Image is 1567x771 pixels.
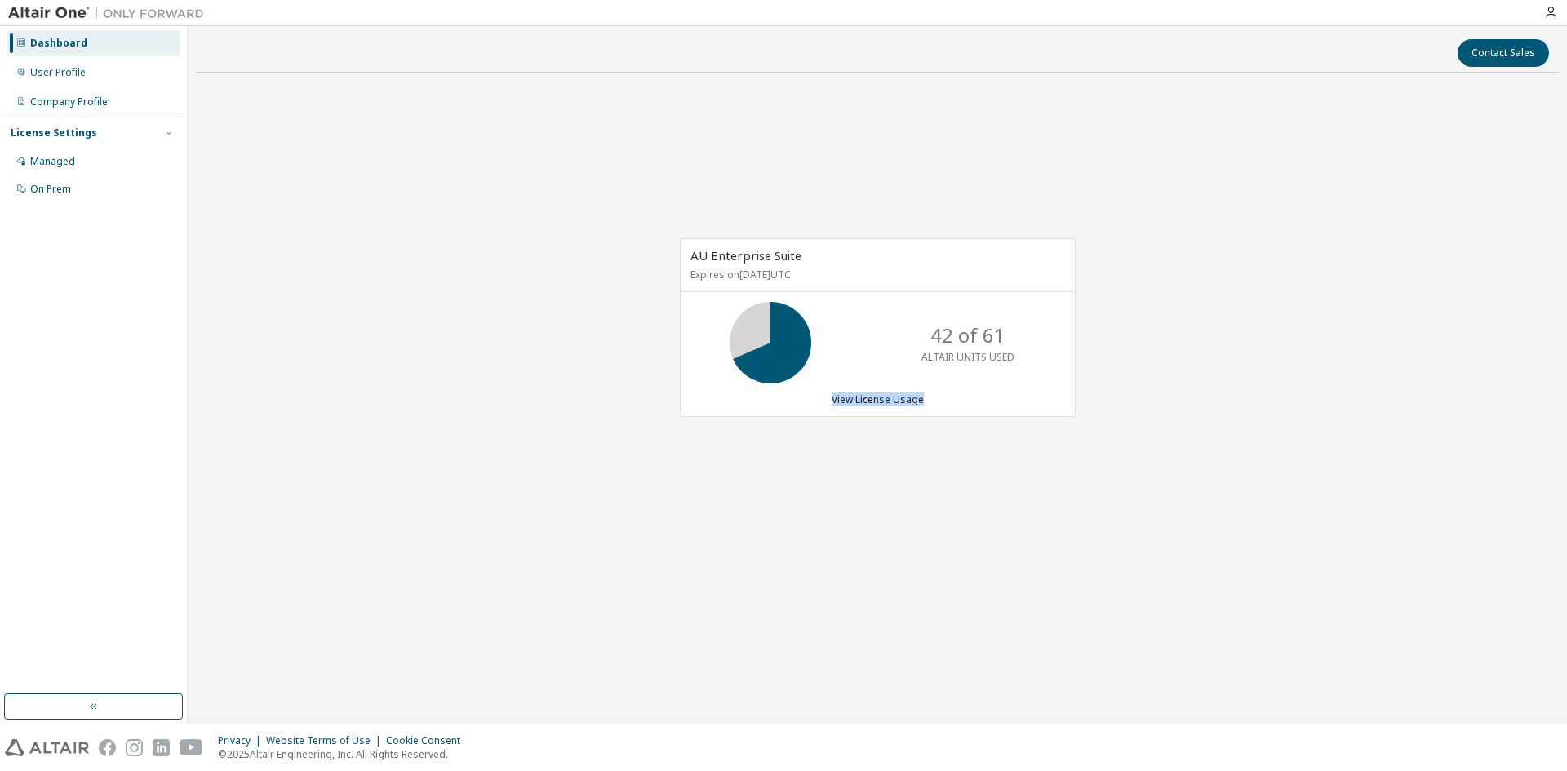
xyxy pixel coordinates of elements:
[126,739,143,756] img: instagram.svg
[30,183,71,196] div: On Prem
[180,739,203,756] img: youtube.svg
[218,734,266,747] div: Privacy
[30,66,86,79] div: User Profile
[8,5,212,21] img: Altair One
[386,734,470,747] div: Cookie Consent
[690,247,801,264] span: AU Enterprise Suite
[99,739,116,756] img: facebook.svg
[218,747,470,761] p: © 2025 Altair Engineering, Inc. All Rights Reserved.
[5,739,89,756] img: altair_logo.svg
[1458,39,1549,67] button: Contact Sales
[690,268,1061,281] p: Expires on [DATE] UTC
[266,734,386,747] div: Website Terms of Use
[921,350,1014,364] p: ALTAIR UNITS USED
[11,126,97,140] div: License Settings
[930,321,1005,349] p: 42 of 61
[832,392,924,406] a: View License Usage
[30,155,75,168] div: Managed
[153,739,170,756] img: linkedin.svg
[30,37,87,50] div: Dashboard
[30,95,108,109] div: Company Profile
